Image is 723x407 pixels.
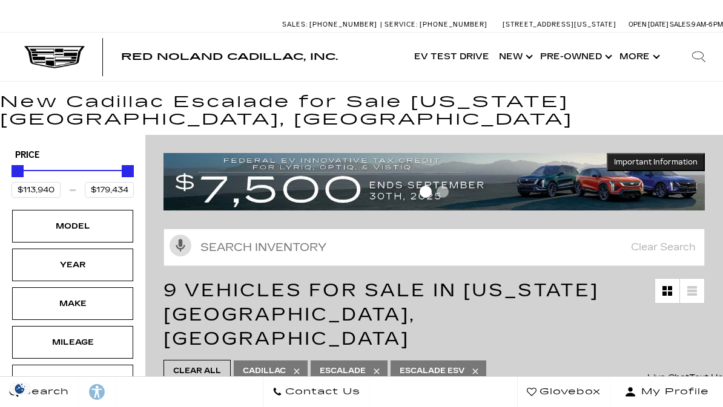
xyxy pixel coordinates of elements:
div: Year [42,258,103,272]
span: Sales: [670,21,692,28]
div: YearYear [12,249,133,281]
input: Maximum [85,182,134,198]
a: Pre-Owned [535,33,615,81]
span: 9 Vehicles for Sale in [US_STATE][GEOGRAPHIC_DATA], [GEOGRAPHIC_DATA] [163,279,599,350]
div: Engine [42,374,103,388]
a: Contact Us [263,377,370,407]
span: Glovebox [536,383,601,400]
button: Important Information [607,153,705,171]
a: EV Test Drive [409,33,494,81]
a: Service: [PHONE_NUMBER] [380,21,490,28]
img: Cadillac Dark Logo with Cadillac White Text [24,46,85,69]
img: vrp-tax-ending-august-version [163,153,705,211]
div: Minimum Price [12,165,24,177]
div: EngineEngine [12,365,133,397]
span: Cadillac [243,363,286,379]
span: Escalade ESV [400,363,464,379]
svg: Click to toggle on voice search [170,235,191,256]
span: Contact Us [282,383,360,400]
div: Model [42,220,103,233]
div: MileageMileage [12,326,133,359]
a: Sales: [PHONE_NUMBER] [282,21,380,28]
span: My Profile [636,383,709,400]
span: Escalade [320,363,366,379]
span: Text Us [689,373,723,383]
span: Clear All [173,363,221,379]
span: Open [DATE] [629,21,669,28]
a: Text Us [689,370,723,386]
span: Live Chat [647,373,689,383]
div: Price [12,161,134,198]
span: Sales: [282,21,308,28]
input: Search Inventory [163,229,705,266]
div: Make [42,297,103,310]
section: Click to Open Cookie Consent Modal [6,382,34,395]
button: Open user profile menu [610,377,723,407]
span: 9 AM-6 PM [692,21,723,28]
span: Search [19,383,69,400]
button: More [615,33,662,81]
span: Red Noland Cadillac, Inc. [121,51,338,62]
img: Opt-Out Icon [6,382,34,395]
a: New [494,33,535,81]
div: MakeMake [12,287,133,320]
a: Glovebox [517,377,610,407]
span: Service: [385,21,418,28]
span: Go to slide 1 [420,186,432,198]
div: ModelModel [12,210,133,243]
div: Mileage [42,336,103,349]
a: [STREET_ADDRESS][US_STATE] [503,21,616,28]
span: [PHONE_NUMBER] [420,21,487,28]
span: Important Information [614,157,698,167]
input: Minimum [12,182,61,198]
span: Go to slide 2 [437,186,449,198]
span: [PHONE_NUMBER] [309,21,377,28]
a: Live Chat [647,370,689,386]
div: Maximum Price [122,165,134,177]
a: Red Noland Cadillac, Inc. [121,52,338,62]
h5: Price [15,150,130,161]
